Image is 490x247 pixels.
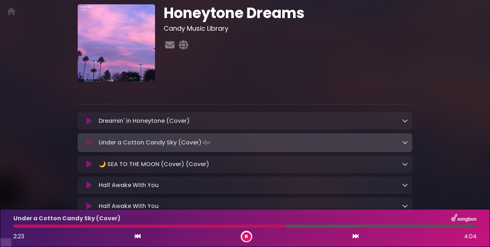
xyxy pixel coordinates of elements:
[99,138,212,148] p: Under a Cotton Candy Sky (Cover)
[78,4,155,82] img: g7XBDAKT6K9ipx6JXWAW
[451,214,477,223] img: songbox-logo-white.png
[164,25,413,32] h3: Candy Music Library
[99,181,159,190] p: Half Awake With You
[202,138,212,148] img: waveform4.gif
[99,117,190,125] p: Dreamin' in Honeytone (Cover)
[464,232,477,241] span: 4:04
[164,4,413,22] h1: Honeytone Dreams
[13,214,120,223] p: Under a Cotton Candy Sky (Cover)
[99,202,159,211] p: Half Awake With You
[99,160,209,169] p: 🌙 SEA TO THE MOON (Cover) (Cover)
[13,232,24,240] span: 2:23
